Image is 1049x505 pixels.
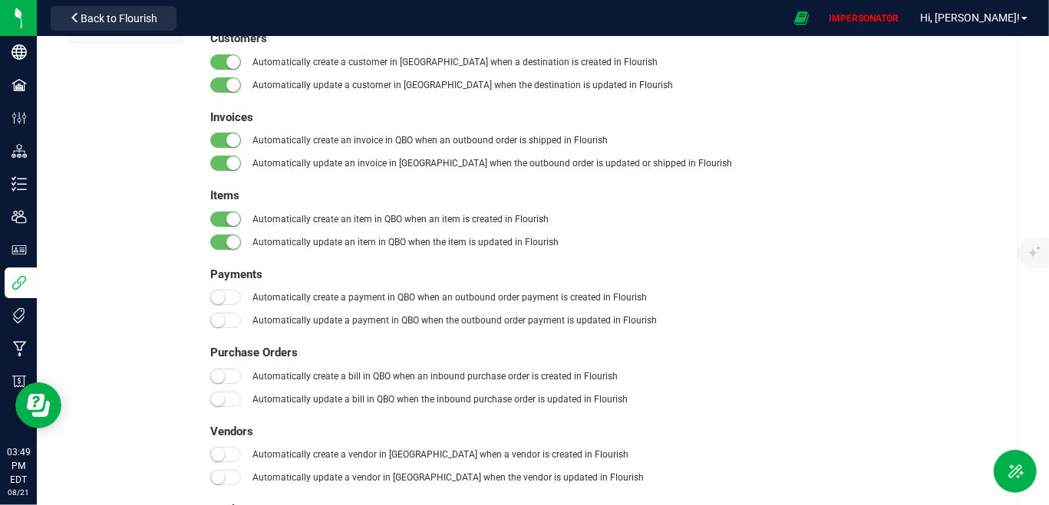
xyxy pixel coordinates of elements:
[210,31,267,45] span: Customers
[210,346,298,359] span: Purchase Orders
[994,450,1037,493] button: Toggle Menu
[252,237,559,248] span: Automatically update an item in QBO when the item is updated in Flourish
[252,135,608,146] span: Automatically create an invoice in QBO when an outbound order is shipped in Flourish
[12,275,27,290] inline-svg: Integrations
[252,449,628,460] span: Automatically create a vendor in [GEOGRAPHIC_DATA] when a vendor is created in Flourish
[12,374,27,389] inline-svg: Billing
[252,472,644,483] span: Automatically update a vendor in [GEOGRAPHIC_DATA] when the vendor is updated in Flourish
[252,394,628,405] span: Automatically update a bill in QBO when the inbound purchase order is updated in Flourish
[210,425,253,438] span: Vendors
[252,371,618,382] span: Automatically create a bill in QBO when an inbound purchase order is created in Flourish
[12,176,27,192] inline-svg: Inventory
[12,44,27,60] inline-svg: Company
[210,267,262,281] span: Payments
[12,77,27,93] inline-svg: Facilities
[7,445,30,487] p: 03:49 PM EDT
[210,110,253,124] span: Invoices
[12,143,27,159] inline-svg: Distribution
[12,341,27,356] inline-svg: Manufacturing
[51,6,176,31] button: Back to Flourish
[920,11,1020,24] span: Hi, [PERSON_NAME]!
[7,487,30,498] p: 08/21
[252,315,657,326] span: Automatically update a payment in QBO when the outbound order payment is updated in Flourish
[12,209,27,225] inline-svg: Users
[12,308,27,323] inline-svg: Tags
[252,80,673,90] span: Automatically update a customer in [GEOGRAPHIC_DATA] when the destination is updated in Flourish
[12,110,27,126] inline-svg: Configuration
[252,57,658,67] span: Automatically create a customer in [GEOGRAPHIC_DATA] when a destination is created in Flourish
[252,214,549,225] span: Automatically create an item in QBO when an item is created in Flourish
[252,158,732,169] span: Automatically update an invoice in [GEOGRAPHIC_DATA] when the outbound order is updated or shippe...
[210,189,239,202] span: Items
[823,11,905,25] p: IMPERSONATOR
[12,242,27,257] inline-svg: User Roles
[15,382,61,428] iframe: Resource center
[252,292,647,303] span: Automatically create a payment in QBO when an outbound order payment is created in Flourish
[81,12,157,25] span: Back to Flourish
[784,3,819,33] span: Open Ecommerce Menu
